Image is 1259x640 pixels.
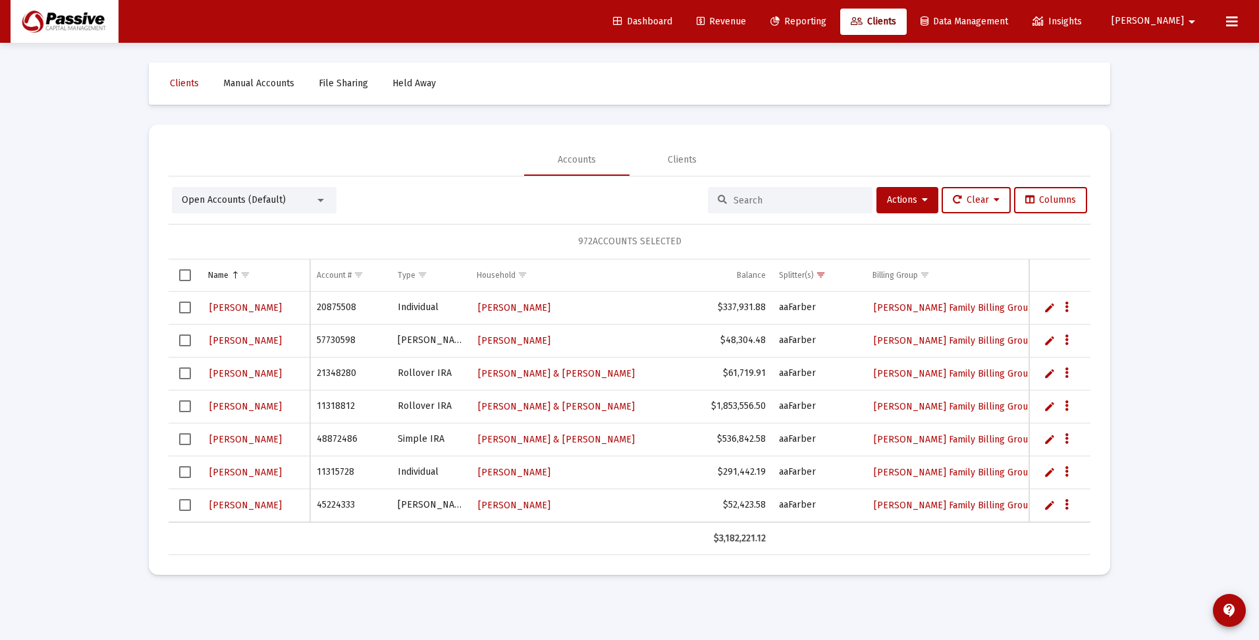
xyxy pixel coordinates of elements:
[872,463,1035,482] a: [PERSON_NAME] Family Billing Group
[686,9,757,35] a: Revenue
[391,423,471,456] td: Simple IRA
[209,467,282,478] span: [PERSON_NAME]
[478,368,635,379] span: [PERSON_NAME] & [PERSON_NAME]
[613,16,672,27] span: Dashboard
[470,259,689,291] td: Column Household
[477,364,636,383] a: [PERSON_NAME] & [PERSON_NAME]
[816,270,826,280] span: Show filter options for column 'Splitter(s)'
[310,489,390,521] td: 45224333
[391,292,471,325] td: Individual
[398,270,415,280] div: Type
[169,259,1090,555] div: Data grid
[578,236,593,247] span: 972
[1044,334,1056,346] a: Edit
[208,496,283,515] a: [PERSON_NAME]
[208,298,283,317] a: [PERSON_NAME]
[1112,16,1184,27] span: [PERSON_NAME]
[208,364,283,383] a: [PERSON_NAME]
[1025,194,1076,205] span: Columns
[872,364,1035,383] a: [PERSON_NAME] Family Billing Group
[1044,466,1056,478] a: Edit
[1096,8,1216,34] button: [PERSON_NAME]
[391,456,471,489] td: Individual
[159,70,209,97] a: Clients
[179,466,191,478] div: Select row
[772,292,865,325] td: aaFarber
[391,259,471,291] td: Column Type
[417,270,427,280] span: Show filter options for column 'Type'
[558,153,596,167] div: Accounts
[1044,400,1056,412] a: Edit
[874,434,1034,445] span: [PERSON_NAME] Family Billing Group
[689,423,772,456] td: $536,842.58
[240,270,250,280] span: Show filter options for column 'Name'
[477,496,552,515] a: [PERSON_NAME]
[179,302,191,313] div: Select row
[772,324,865,357] td: aaFarber
[209,401,282,412] span: [PERSON_NAME]
[391,390,471,423] td: Rollover IRA
[1221,602,1237,618] mat-icon: contact_support
[310,292,390,325] td: 20875508
[477,331,552,350] a: [PERSON_NAME]
[223,78,294,89] span: Manual Accounts
[209,335,282,346] span: [PERSON_NAME]
[308,70,379,97] a: File Sharing
[1044,499,1056,511] a: Edit
[209,434,282,445] span: [PERSON_NAME]
[208,463,283,482] a: [PERSON_NAME]
[477,430,636,449] a: [PERSON_NAME] & [PERSON_NAME]
[921,16,1008,27] span: Data Management
[179,334,191,346] div: Select row
[208,331,283,350] a: [PERSON_NAME]
[874,302,1034,313] span: [PERSON_NAME] Family Billing Group
[478,335,550,346] span: [PERSON_NAME]
[689,292,772,325] td: $337,931.88
[518,270,527,280] span: Show filter options for column 'Household'
[179,433,191,445] div: Select row
[942,187,1011,213] button: Clear
[317,270,352,280] div: Account #
[179,499,191,511] div: Select row
[874,368,1034,379] span: [PERSON_NAME] Family Billing Group
[689,489,772,521] td: $52,423.58
[874,335,1034,346] span: [PERSON_NAME] Family Billing Group
[478,500,550,511] span: [PERSON_NAME]
[478,434,635,445] span: [PERSON_NAME] & [PERSON_NAME]
[772,456,865,489] td: aaFarber
[696,532,766,545] div: $3,182,221.12
[772,259,865,291] td: Column Splitter(s)
[310,259,390,291] td: Column Account #
[840,9,907,35] a: Clients
[201,259,310,291] td: Column Name
[876,187,938,213] button: Actions
[391,489,471,521] td: [PERSON_NAME]
[697,16,746,27] span: Revenue
[209,500,282,511] span: [PERSON_NAME]
[668,153,697,167] div: Clients
[770,16,826,27] span: Reporting
[593,236,682,247] span: ACCOUNTS SELECTED
[689,324,772,357] td: $48,304.48
[477,270,516,280] div: Household
[208,397,283,416] a: [PERSON_NAME]
[772,423,865,456] td: aaFarber
[872,331,1035,350] a: [PERSON_NAME] Family Billing Group
[872,496,1035,515] a: [PERSON_NAME] Family Billing Group
[872,397,1035,416] a: [PERSON_NAME] Family Billing Group
[478,302,550,313] span: [PERSON_NAME]
[734,195,863,206] input: Search
[209,368,282,379] span: [PERSON_NAME]
[20,9,109,35] img: Dashboard
[1044,367,1056,379] a: Edit
[772,357,865,390] td: aaFarber
[477,463,552,482] a: [PERSON_NAME]
[953,194,1000,205] span: Clear
[478,401,635,412] span: [PERSON_NAME] & [PERSON_NAME]
[689,390,772,423] td: $1,853,556.50
[310,390,390,423] td: 11318812
[319,78,368,89] span: File Sharing
[1184,9,1200,35] mat-icon: arrow_drop_down
[208,430,283,449] a: [PERSON_NAME]
[478,467,550,478] span: [PERSON_NAME]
